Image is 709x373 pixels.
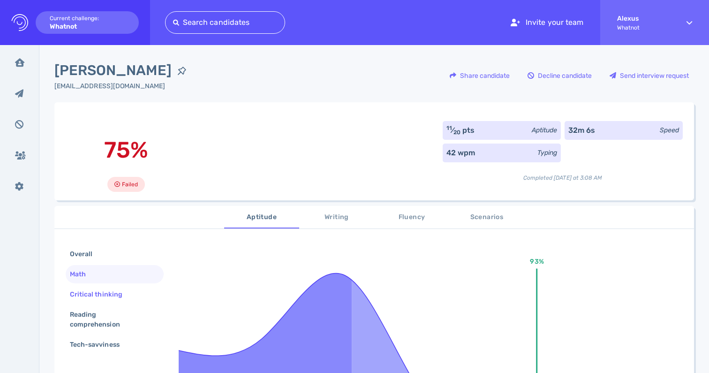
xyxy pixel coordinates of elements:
span: 75% [104,137,148,163]
div: Overall [68,247,104,261]
div: Reading comprehension [68,308,154,331]
div: Click to copy the email address [54,81,192,91]
span: Whatnot [617,24,670,31]
button: Decline candidate [522,64,597,87]
div: Decline candidate [523,65,596,86]
div: Speed [660,125,679,135]
div: Typing [537,148,557,158]
span: Scenarios [455,212,519,223]
div: Math [68,267,97,281]
div: 32m 6s [568,125,595,136]
button: Send interview request [604,64,694,87]
div: Completed [DATE] at 3:08 AM [443,166,683,182]
sub: 20 [453,129,460,136]
strong: Alexus [617,15,670,23]
text: 93% [530,258,544,266]
span: Fluency [380,212,444,223]
div: Send interview request [605,65,694,86]
span: Failed [122,179,138,190]
div: Aptitude [532,125,557,135]
span: Aptitude [230,212,294,223]
div: ⁄ pts [446,125,475,136]
div: Critical thinking [68,288,134,301]
div: Tech-savviness [68,338,131,351]
button: Share candidate [445,64,515,87]
span: Writing [305,212,369,223]
span: [PERSON_NAME] [54,60,172,81]
sup: 11 [446,125,452,131]
div: Share candidate [445,65,514,86]
div: 42 wpm [446,147,475,159]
